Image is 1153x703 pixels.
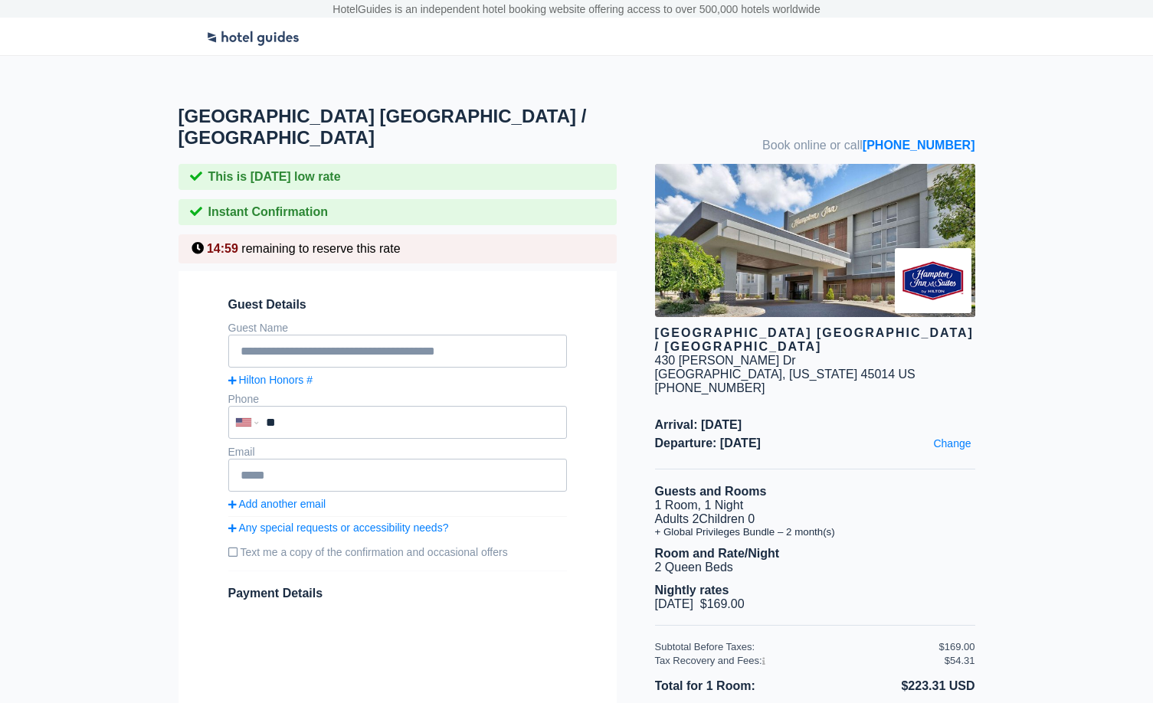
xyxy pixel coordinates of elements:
h1: [GEOGRAPHIC_DATA] [GEOGRAPHIC_DATA] / [GEOGRAPHIC_DATA] [179,106,655,149]
li: 1 Room, 1 Night [655,499,975,512]
div: [GEOGRAPHIC_DATA] [GEOGRAPHIC_DATA] / [GEOGRAPHIC_DATA] [655,326,975,354]
a: Any special requests or accessibility needs? [228,522,567,534]
label: Guest Name [228,322,289,334]
span: Book online or call [762,139,974,152]
a: Change [929,433,974,453]
label: Phone [228,393,259,405]
span: remaining to reserve this rate [241,242,400,255]
li: $223.31 USD [815,676,975,696]
span: Arrival: [DATE] [655,418,975,432]
b: Room and Rate/Night [655,547,780,560]
b: Nightly rates [655,584,729,597]
div: Tax Recovery and Fees: [655,655,939,666]
img: Brand logo for Hampton Inn Cincinnati-Northwest / Fairfield [895,248,971,313]
span: US [899,368,916,381]
img: hotel image [655,164,975,317]
label: Text me a copy of the confirmation and occasional offers [228,540,567,564]
img: Logo-Transparent.png [205,21,301,48]
span: Children 0 [699,512,755,525]
label: Email [228,446,255,458]
span: [US_STATE] [789,368,857,381]
div: Instant Confirmation [179,199,617,225]
b: Guests and Rooms [655,485,767,498]
a: [PHONE_NUMBER] [863,139,975,152]
li: Adults 2 [655,512,975,526]
li: 2 Queen Beds [655,561,975,574]
div: This is [DATE] low rate [179,164,617,190]
div: $169.00 [939,641,975,652]
span: 14:59 [207,242,238,255]
span: Payment Details [228,587,323,600]
div: Subtotal Before Taxes: [655,641,939,652]
div: United States: +1 [230,407,262,437]
span: [GEOGRAPHIC_DATA], [655,368,786,381]
span: 45014 [861,368,896,381]
li: Total for 1 Room: [655,676,815,696]
div: [PHONE_NUMBER] [655,381,975,395]
span: [DATE] $169.00 [655,597,745,610]
a: Add another email [228,498,567,510]
span: Departure: [DATE] [655,437,975,450]
a: Hilton Honors # [228,374,567,386]
li: + Global Privileges Bundle – 2 month(s) [655,526,975,538]
span: Guest Details [228,298,567,312]
div: $54.31 [945,655,975,666]
div: 430 [PERSON_NAME] Dr [655,354,796,368]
